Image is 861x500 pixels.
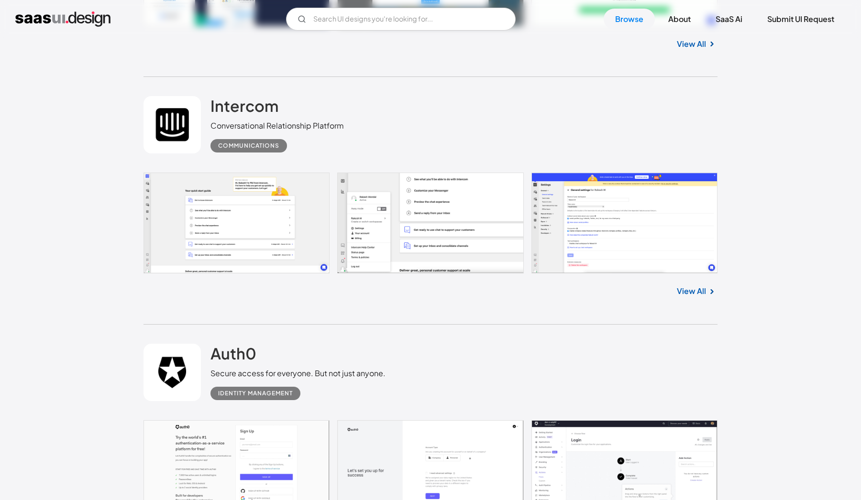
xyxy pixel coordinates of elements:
[210,96,278,115] h2: Intercom
[218,388,293,399] div: Identity Management
[210,368,386,379] div: Secure access for everyone. But not just anyone.
[657,9,702,30] a: About
[756,9,846,30] a: Submit UI Request
[604,9,655,30] a: Browse
[210,120,344,131] div: Conversational Relationship Platform
[704,9,754,30] a: SaaS Ai
[286,8,516,31] form: Email Form
[210,344,256,368] a: Auth0
[218,140,279,152] div: Communications
[15,11,110,27] a: home
[210,96,278,120] a: Intercom
[286,8,516,31] input: Search UI designs you're looking for...
[210,344,256,363] h2: Auth0
[677,285,706,297] a: View All
[677,38,706,50] a: View All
